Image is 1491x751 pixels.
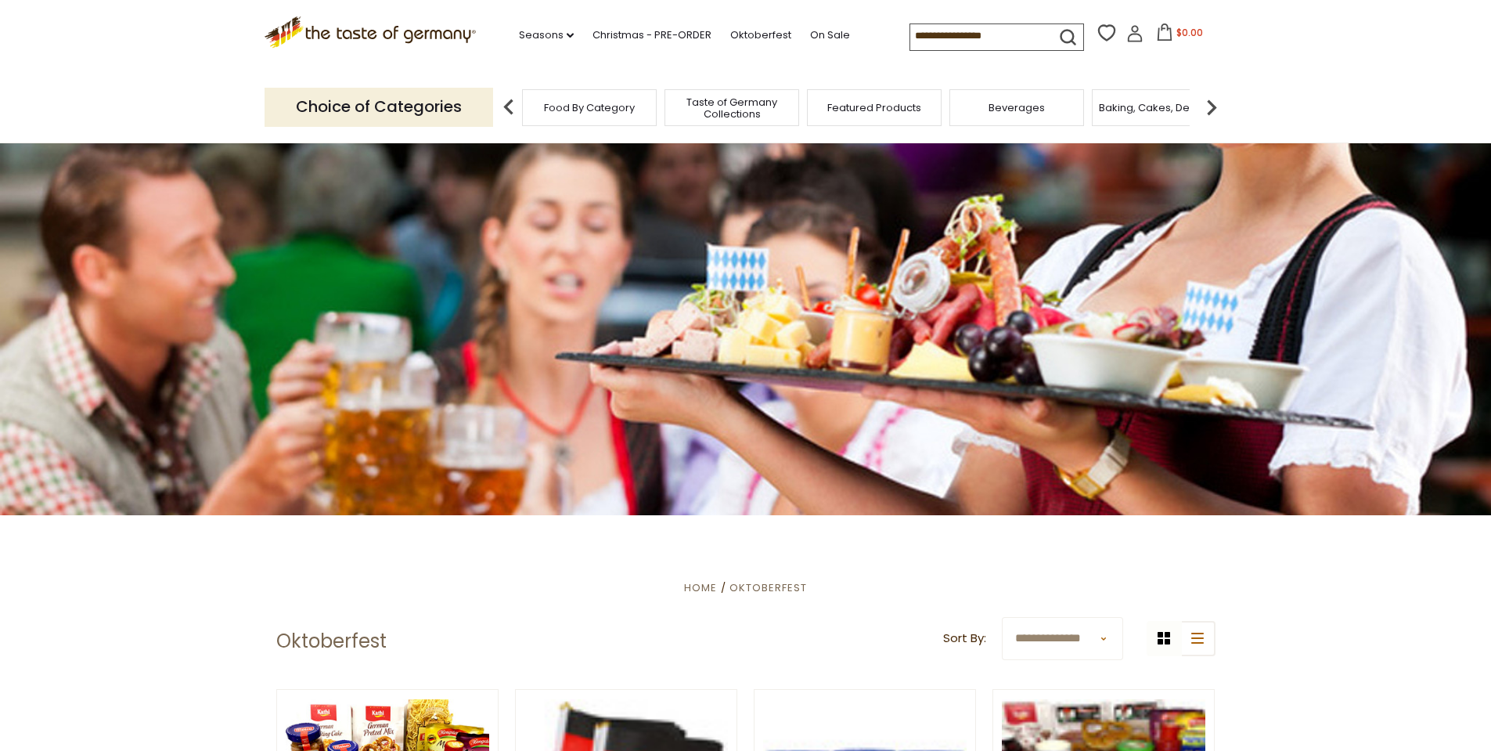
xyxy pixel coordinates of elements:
[1099,102,1220,114] a: Baking, Cakes, Desserts
[989,102,1045,114] a: Beverages
[276,630,387,653] h1: Oktoberfest
[544,102,635,114] a: Food By Category
[493,92,524,123] img: previous arrow
[1147,23,1213,47] button: $0.00
[519,27,574,44] a: Seasons
[1196,92,1227,123] img: next arrow
[729,580,807,595] a: Oktoberfest
[810,27,850,44] a: On Sale
[1176,26,1203,39] span: $0.00
[669,96,794,120] a: Taste of Germany Collections
[827,102,921,114] a: Featured Products
[684,580,717,595] a: Home
[592,27,711,44] a: Christmas - PRE-ORDER
[730,27,791,44] a: Oktoberfest
[265,88,493,126] p: Choice of Categories
[943,629,986,648] label: Sort By:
